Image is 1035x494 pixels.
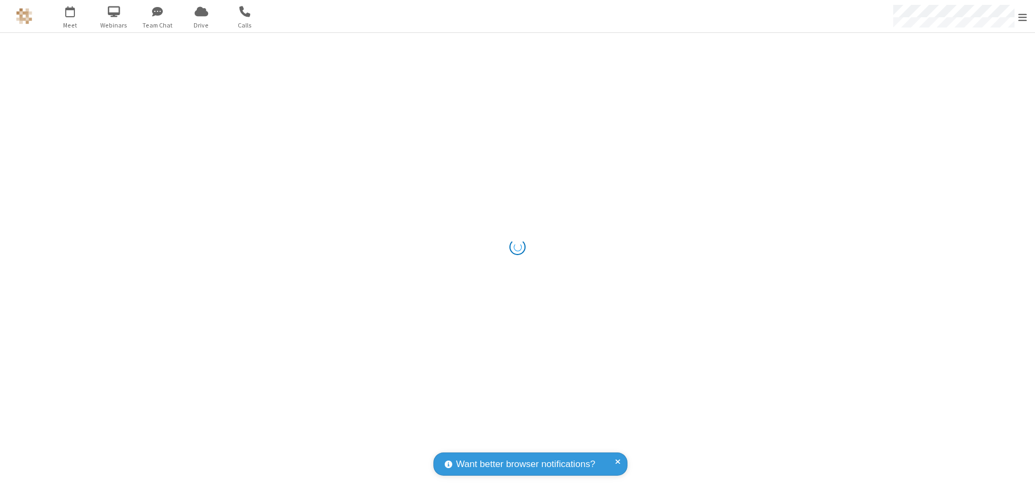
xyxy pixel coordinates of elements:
[94,20,134,30] span: Webinars
[16,8,32,24] img: QA Selenium DO NOT DELETE OR CHANGE
[181,20,222,30] span: Drive
[456,457,595,471] span: Want better browser notifications?
[225,20,265,30] span: Calls
[50,20,91,30] span: Meet
[137,20,178,30] span: Team Chat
